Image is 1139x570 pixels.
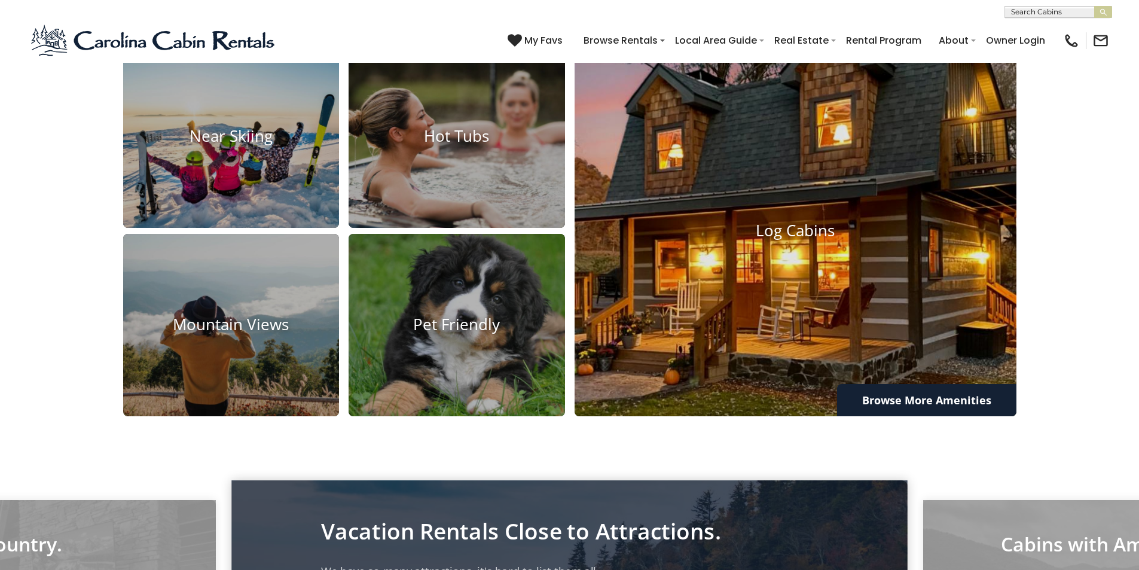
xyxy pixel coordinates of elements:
[123,316,340,334] h4: Mountain Views
[578,30,664,51] a: Browse Rentals
[768,30,835,51] a: Real Estate
[349,45,565,228] a: Hot Tubs
[837,384,1016,416] a: Browse More Amenities
[1063,32,1080,49] img: phone-regular-black.png
[1092,32,1109,49] img: mail-regular-black.png
[980,30,1051,51] a: Owner Login
[669,30,763,51] a: Local Area Guide
[508,33,566,48] a: My Favs
[123,127,340,145] h4: Near Skiing
[349,234,565,417] a: Pet Friendly
[123,234,340,417] a: Mountain Views
[30,23,278,59] img: Blue-2.png
[123,45,340,228] a: Near Skiing
[349,127,565,145] h4: Hot Tubs
[349,316,565,334] h4: Pet Friendly
[524,33,563,48] span: My Favs
[840,30,927,51] a: Rental Program
[321,522,818,541] p: Vacation Rentals Close to Attractions.
[575,221,1016,240] h4: Log Cabins
[575,45,1016,417] a: Log Cabins
[933,30,975,51] a: About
